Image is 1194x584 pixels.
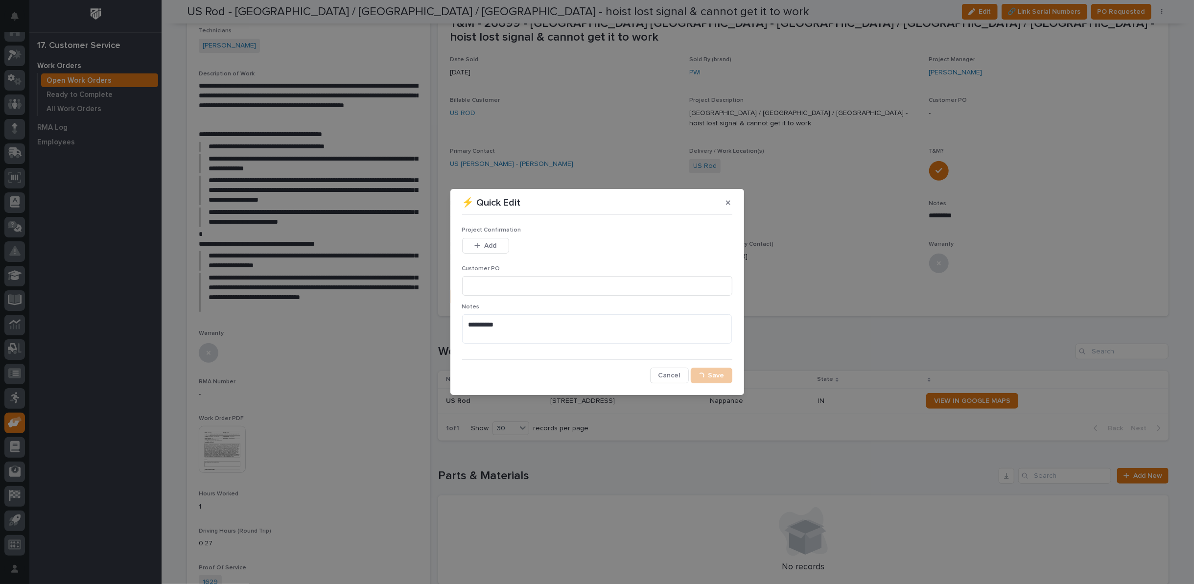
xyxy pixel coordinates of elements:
[484,241,496,250] span: Add
[691,368,732,383] button: Save
[462,227,521,233] span: Project Confirmation
[708,371,725,380] span: Save
[462,304,480,310] span: Notes
[658,371,680,380] span: Cancel
[462,266,500,272] span: Customer PO
[650,368,689,383] button: Cancel
[462,197,521,209] p: ⚡ Quick Edit
[462,238,509,254] button: Add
